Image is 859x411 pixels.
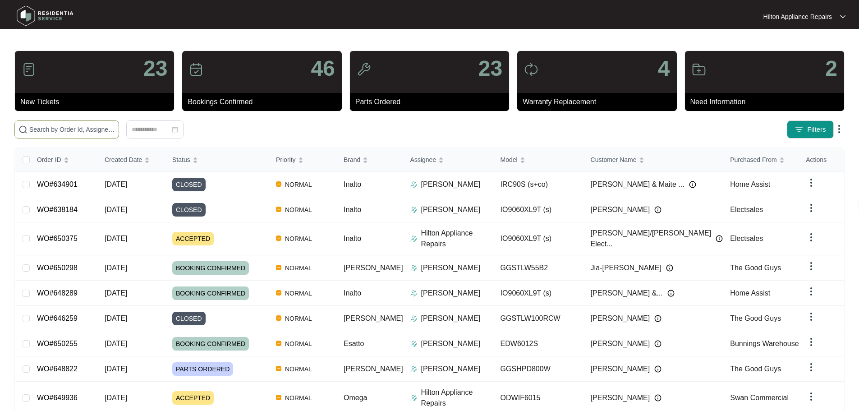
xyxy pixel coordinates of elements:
span: [PERSON_NAME] &... [591,288,663,299]
p: Bookings Confirmed [188,97,341,107]
img: Info icon [654,365,661,373]
span: NORMAL [281,364,316,374]
span: [PERSON_NAME]/[PERSON_NAME] Elect... [591,228,712,249]
td: IO9060XL9T (s) [493,222,583,255]
span: NORMAL [281,313,316,324]
input: Search by Order Id, Assignee Name, Customer Name, Brand and Model [29,125,115,134]
span: The Good Guys [730,264,781,272]
img: Assigner Icon [410,315,418,322]
a: WO#650255 [37,340,78,347]
img: dropdown arrow [806,311,817,322]
span: Customer Name [591,155,637,165]
span: CLOSED [172,203,206,217]
a: WO#650375 [37,235,78,242]
img: Info icon [654,315,661,322]
p: [PERSON_NAME] [421,313,481,324]
a: WO#646259 [37,314,78,322]
img: dropdown arrow [806,203,817,213]
a: WO#638184 [37,206,78,213]
span: NORMAL [281,179,316,190]
p: [PERSON_NAME] [421,263,481,273]
p: Hilton Appliance Repairs [421,228,493,249]
span: Esatto [344,340,364,347]
p: [PERSON_NAME] [421,364,481,374]
span: [PERSON_NAME] [344,264,403,272]
span: [DATE] [105,314,127,322]
span: NORMAL [281,288,316,299]
span: [DATE] [105,289,127,297]
th: Priority [269,148,336,172]
p: [PERSON_NAME] [421,288,481,299]
th: Order ID [30,148,97,172]
th: Brand [336,148,403,172]
a: WO#648822 [37,365,78,373]
th: Purchased From [723,148,813,172]
img: dropdown arrow [806,232,817,243]
img: Vercel Logo [276,236,281,241]
img: Vercel Logo [276,207,281,212]
span: Inalto [344,206,361,213]
img: icon [189,62,203,77]
span: BOOKING CONFIRMED [172,261,249,275]
img: Assigner Icon [410,394,418,402]
td: IO9060XL9T (s) [493,281,583,306]
span: The Good Guys [730,314,781,322]
span: [DATE] [105,340,127,347]
img: Info icon [654,206,661,213]
img: Assigner Icon [410,340,418,347]
img: Info icon [654,340,661,347]
img: icon [692,62,706,77]
span: Created Date [105,155,142,165]
img: Vercel Logo [276,181,281,187]
img: dropdown arrow [806,391,817,402]
span: [PERSON_NAME] [591,364,650,374]
span: [DATE] [105,235,127,242]
span: ACCEPTED [172,232,214,245]
img: search-icon [18,125,28,134]
p: [PERSON_NAME] [421,204,481,215]
span: [PERSON_NAME] [591,393,650,403]
td: GGSTLW100RCW [493,306,583,331]
img: Assigner Icon [410,365,418,373]
span: Brand [344,155,360,165]
p: Need Information [690,97,844,107]
td: EDW6012S [493,331,583,356]
th: Customer Name [583,148,723,172]
img: Assigner Icon [410,235,418,242]
img: Vercel Logo [276,366,281,371]
span: Priority [276,155,296,165]
p: [PERSON_NAME] [421,179,481,190]
img: Info icon [689,181,696,188]
span: [PERSON_NAME] [344,365,403,373]
th: Actions [799,148,844,172]
span: Status [172,155,190,165]
span: [PERSON_NAME] [344,314,403,322]
img: icon [524,62,538,77]
span: BOOKING CONFIRMED [172,286,249,300]
span: Home Assist [730,180,770,188]
img: Vercel Logo [276,265,281,270]
p: 46 [311,58,335,79]
p: Warranty Replacement [523,97,676,107]
img: Assigner Icon [410,206,418,213]
span: CLOSED [172,312,206,325]
span: Inalto [344,235,361,242]
img: Vercel Logo [276,395,281,400]
a: WO#648289 [37,289,78,297]
span: [PERSON_NAME] [591,313,650,324]
span: Assignee [410,155,436,165]
span: Filters [807,125,826,134]
img: icon [22,62,36,77]
span: [DATE] [105,365,127,373]
span: [DATE] [105,264,127,272]
th: Created Date [97,148,165,172]
p: Hilton Appliance Repairs [421,387,493,409]
img: Assigner Icon [410,290,418,297]
td: IO9060XL9T (s) [493,197,583,222]
span: Electsales [730,235,763,242]
span: Swan Commercial [730,394,789,402]
p: 2 [825,58,837,79]
span: [PERSON_NAME] & Maite ... [591,179,684,190]
th: Assignee [403,148,493,172]
span: Purchased From [730,155,776,165]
